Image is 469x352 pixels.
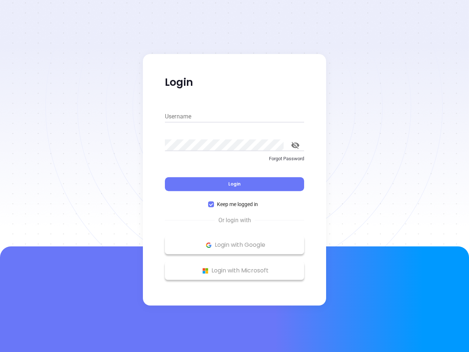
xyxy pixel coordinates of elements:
span: Or login with [215,216,255,225]
button: Google Logo Login with Google [165,236,304,254]
p: Login with Microsoft [169,265,300,276]
a: Forgot Password [165,155,304,168]
button: Login [165,177,304,191]
p: Login with Google [169,239,300,250]
span: Keep me logged in [214,200,261,208]
button: Microsoft Logo Login with Microsoft [165,261,304,280]
p: Forgot Password [165,155,304,162]
span: Login [228,181,241,187]
button: toggle password visibility [287,136,304,154]
img: Microsoft Logo [201,266,210,275]
img: Google Logo [204,241,213,250]
p: Login [165,76,304,89]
